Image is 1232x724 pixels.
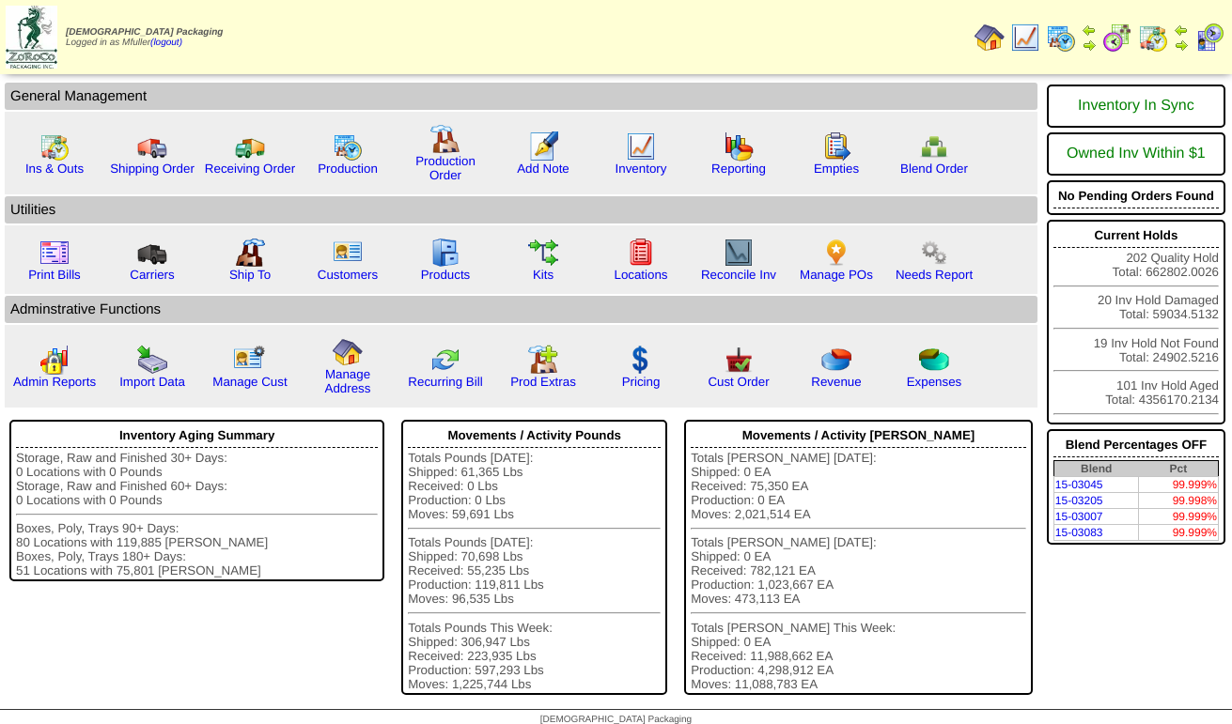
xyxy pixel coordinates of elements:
img: home.gif [333,337,363,367]
div: Owned Inv Within $1 [1053,136,1219,172]
img: arrowleft.gif [1174,23,1189,38]
img: locations.gif [626,238,656,268]
img: customers.gif [333,238,363,268]
div: Inventory Aging Summary [16,424,378,448]
div: No Pending Orders Found [1053,184,1219,208]
td: Utilities [5,196,1037,223]
div: Blend Percentages OFF [1053,433,1219,457]
a: Reporting [711,162,766,176]
a: Revenue [811,375,861,389]
img: home.gif [975,23,1005,53]
a: Production [318,162,378,176]
td: 99.998% [1139,493,1219,509]
div: Inventory In Sync [1053,88,1219,124]
td: General Management [5,83,1037,110]
a: Cust Order [708,375,769,389]
a: Production Order [415,154,476,182]
a: Shipping Order [110,162,195,176]
div: Storage, Raw and Finished 30+ Days: 0 Locations with 0 Pounds Storage, Raw and Finished 60+ Days:... [16,451,378,578]
img: dollar.gif [626,345,656,375]
img: workflow.png [919,238,949,268]
a: Empties [814,162,859,176]
td: 99.999% [1139,477,1219,493]
a: 15-03083 [1055,526,1103,539]
img: graph.gif [724,131,754,162]
th: Blend [1053,461,1138,477]
a: Pricing [622,375,661,389]
img: graph2.png [39,345,70,375]
img: network.png [919,131,949,162]
td: 99.999% [1139,509,1219,525]
a: 15-03045 [1055,478,1103,491]
img: calendarprod.gif [1046,23,1076,53]
img: invoice2.gif [39,238,70,268]
a: Ship To [229,268,271,282]
img: po.png [821,238,851,268]
img: factory2.gif [235,238,265,268]
img: zoroco-logo-small.webp [6,6,57,69]
div: Movements / Activity Pounds [408,424,661,448]
img: pie_chart.png [821,345,851,375]
img: calendarcustomer.gif [1194,23,1224,53]
a: Carriers [130,268,174,282]
img: truck2.gif [235,131,265,162]
img: truck.gif [137,131,167,162]
img: line_graph2.gif [724,238,754,268]
a: Inventory [616,162,667,176]
a: Receiving Order [205,162,295,176]
img: reconcile.gif [430,345,460,375]
a: Kits [533,268,554,282]
span: [DEMOGRAPHIC_DATA] Packaging [66,27,223,38]
img: orders.gif [528,131,558,162]
a: Import Data [119,375,185,389]
a: Expenses [907,375,962,389]
div: 202 Quality Hold Total: 662802.0026 20 Inv Hold Damaged Total: 59034.5132 19 Inv Hold Not Found T... [1047,220,1225,424]
img: factory.gif [430,124,460,154]
img: workorder.gif [821,131,851,162]
a: Prod Extras [510,375,576,389]
img: arrowright.gif [1174,38,1189,53]
a: Manage Address [325,367,371,395]
div: Totals Pounds [DATE]: Shipped: 61,365 Lbs Received: 0 Lbs Production: 0 Lbs Moves: 59,691 Lbs Tot... [408,451,661,691]
img: arrowleft.gif [1082,23,1097,38]
img: cabinet.gif [430,238,460,268]
a: Customers [318,268,378,282]
a: (logout) [150,38,182,48]
a: Blend Order [900,162,968,176]
a: Manage POs [800,268,873,282]
img: line_graph.gif [1010,23,1040,53]
img: cust_order.png [724,345,754,375]
span: Logged in as Mfuller [66,27,223,48]
img: prodextras.gif [528,345,558,375]
a: 15-03007 [1055,510,1103,523]
th: Pct [1139,461,1219,477]
img: calendarprod.gif [333,131,363,162]
img: workflow.gif [528,238,558,268]
div: Totals [PERSON_NAME] [DATE]: Shipped: 0 EA Received: 75,350 EA Production: 0 EA Moves: 2,021,514 ... [691,451,1026,691]
td: Adminstrative Functions [5,296,1037,323]
a: Add Note [517,162,569,176]
a: 15-03205 [1055,494,1103,507]
a: Ins & Outs [25,162,84,176]
img: calendarinout.gif [1138,23,1168,53]
img: calendarinout.gif [39,131,70,162]
a: Recurring Bill [408,375,482,389]
td: 99.999% [1139,525,1219,541]
a: Print Bills [28,268,81,282]
img: arrowright.gif [1082,38,1097,53]
img: calendarblend.gif [1102,23,1132,53]
a: Locations [614,268,667,282]
a: Manage Cust [212,375,287,389]
a: Needs Report [896,268,973,282]
img: line_graph.gif [626,131,656,162]
img: managecust.png [233,345,268,375]
img: import.gif [137,345,167,375]
a: Admin Reports [13,375,96,389]
a: Products [421,268,471,282]
div: Movements / Activity [PERSON_NAME] [691,424,1026,448]
img: pie_chart2.png [919,345,949,375]
a: Reconcile Inv [701,268,776,282]
img: truck3.gif [137,238,167,268]
div: Current Holds [1053,223,1219,248]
